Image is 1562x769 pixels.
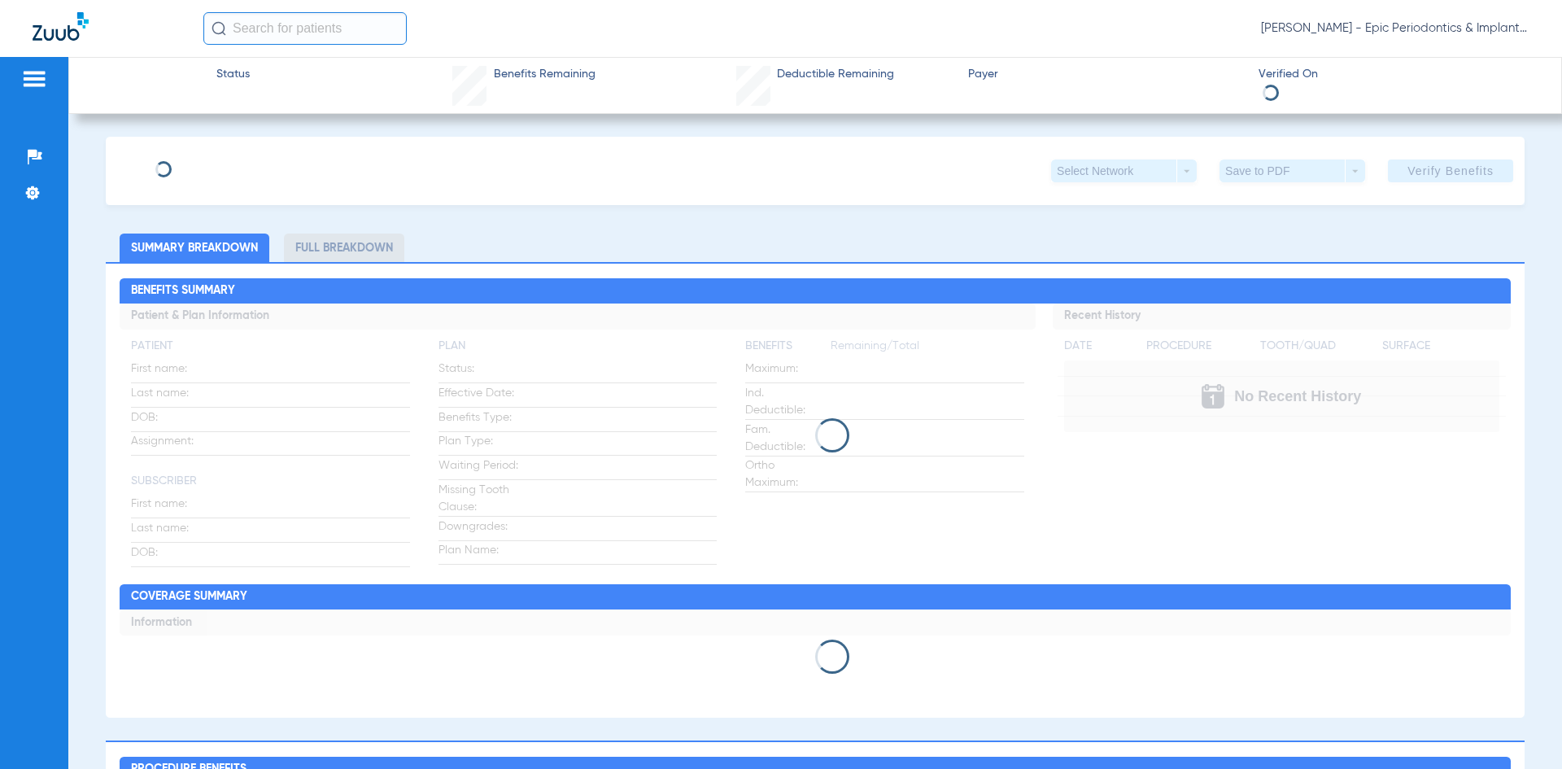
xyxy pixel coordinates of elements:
span: [PERSON_NAME] - Epic Periodontics & Implant Center [1261,20,1529,37]
span: Status [216,66,250,83]
li: Full Breakdown [284,234,404,262]
input: Search for patients [203,12,407,45]
li: Summary Breakdown [120,234,269,262]
h2: Benefits Summary [120,278,1510,304]
img: hamburger-icon [21,69,47,89]
h2: Coverage Summary [120,584,1510,610]
span: Payer [968,66,1245,83]
span: Benefits Remaining [494,66,596,83]
span: Deductible Remaining [777,66,894,83]
span: Verified On [1259,66,1535,83]
img: Search Icon [212,21,226,36]
img: Zuub Logo [33,12,89,41]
